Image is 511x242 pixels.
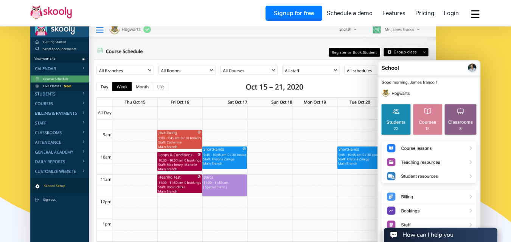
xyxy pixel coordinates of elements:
[377,7,410,19] a: Features
[444,9,459,17] span: Login
[410,7,439,19] a: Pricing
[30,5,72,20] img: Skooly
[415,9,434,17] span: Pricing
[439,7,464,19] a: Login
[470,5,481,23] button: dropdown menu
[266,6,322,21] a: Signup for free
[322,7,378,19] a: Schedule a demo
